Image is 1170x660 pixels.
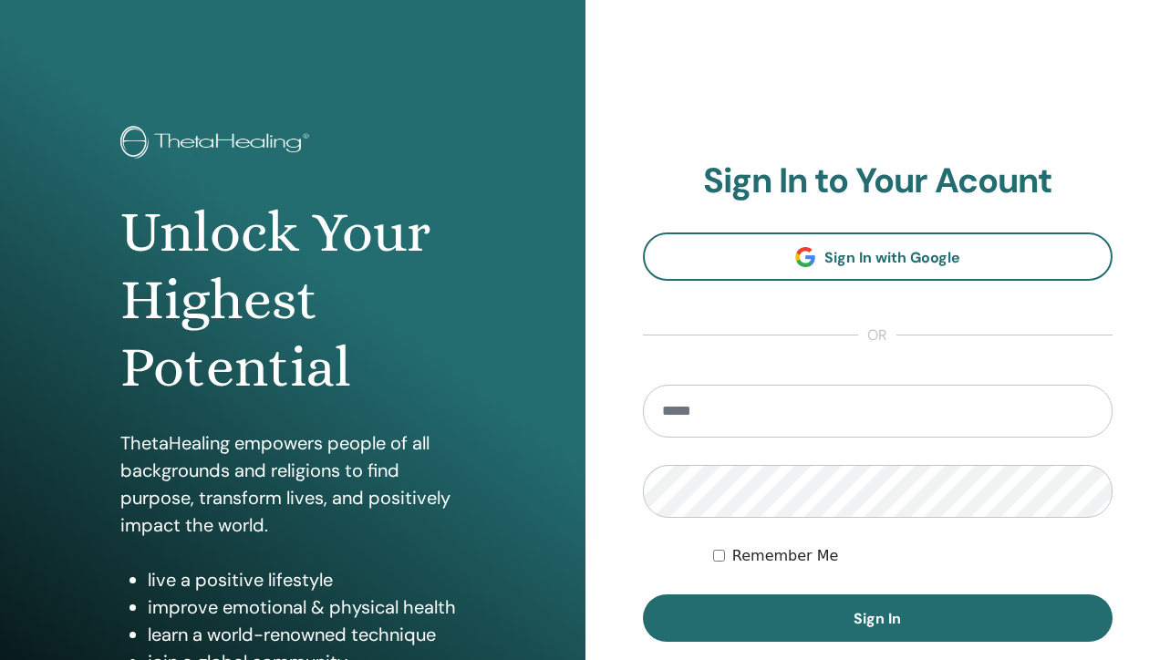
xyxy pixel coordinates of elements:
label: Remember Me [732,545,839,567]
span: Sign In with Google [824,248,960,267]
span: Sign In [854,609,901,628]
p: ThetaHealing empowers people of all backgrounds and religions to find purpose, transform lives, a... [120,429,465,539]
li: improve emotional & physical health [148,593,465,621]
span: or [858,325,896,346]
li: live a positive lifestyle [148,566,465,593]
h1: Unlock Your Highest Potential [120,199,465,402]
div: Keep me authenticated indefinitely or until I manually logout [713,545,1113,567]
button: Sign In [643,594,1113,642]
a: Sign In with Google [643,232,1113,281]
li: learn a world-renowned technique [148,621,465,648]
h2: Sign In to Your Acount [643,160,1113,202]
